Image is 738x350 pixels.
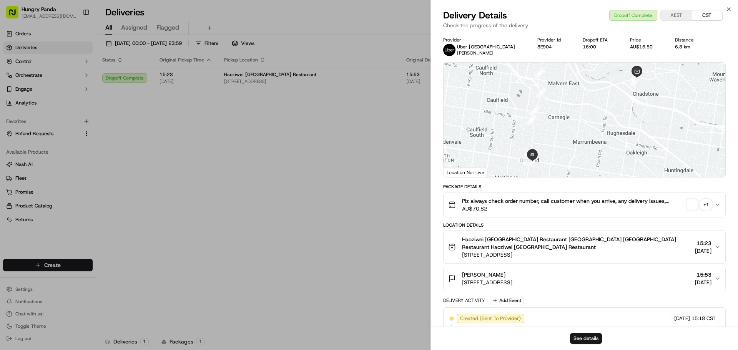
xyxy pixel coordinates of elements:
[570,333,602,344] button: See details
[73,172,123,179] span: API Documentation
[687,199,711,210] button: +1
[20,50,138,58] input: Got a question? Start typing here...
[691,10,722,20] button: CST
[630,37,663,43] div: Price
[443,44,455,56] img: uber-new-logo.jpeg
[675,44,704,50] div: 6.8 km
[444,266,725,291] button: [PERSON_NAME][STREET_ADDRESS]15:53[DATE]
[8,100,52,106] div: Past conversations
[490,296,524,305] button: Add Event
[76,191,93,196] span: Pylon
[583,44,618,50] div: 16:00
[35,81,106,87] div: We're available if you need us!
[462,236,692,251] span: Haoziwei [GEOGRAPHIC_DATA] Restaurant [GEOGRAPHIC_DATA] [GEOGRAPHIC_DATA] Restaurant Haoziwei [GE...
[462,279,512,286] span: [STREET_ADDRESS]
[462,205,684,212] span: AU$70.82
[131,76,140,85] button: Start new chat
[457,44,515,50] p: Uber [GEOGRAPHIC_DATA]
[8,31,140,43] p: Welcome 👋
[54,190,93,196] a: Powered byPylon
[462,251,692,259] span: [STREET_ADDRESS]
[518,153,528,163] div: 17
[64,140,66,146] span: •
[8,133,20,145] img: Asif Zaman Khan
[443,37,525,43] div: Provider
[443,22,726,29] p: Check the progress of the delivery
[462,197,684,205] span: Plz always check order number, call customer when you arrive, any delivery issues, Contact WhatsA...
[661,10,691,20] button: AEST
[68,140,86,146] span: 8月27日
[701,199,711,210] div: + 1
[16,73,30,87] img: 8016278978528_b943e370aa5ada12b00a_72.png
[443,9,507,22] span: Delivery Details
[523,155,533,165] div: 18
[443,184,726,190] div: Package Details
[443,297,485,304] div: Delivery Activity
[674,315,690,322] span: [DATE]
[537,37,571,43] div: Provider Id
[443,222,726,228] div: Location Details
[695,247,711,255] span: [DATE]
[632,73,642,83] div: 2
[525,149,535,159] div: 16
[695,271,711,279] span: 15:53
[462,271,505,279] span: [PERSON_NAME]
[460,315,521,322] span: Created (Sent To Provider)
[65,173,71,179] div: 💻
[25,119,28,125] span: •
[35,73,126,81] div: Start new chat
[527,156,537,166] div: 19
[119,98,140,108] button: See all
[695,239,711,247] span: 15:23
[5,169,62,182] a: 📗Knowledge Base
[536,88,546,98] div: 13
[691,315,716,322] span: 15:18 CST
[537,44,552,50] button: 8E904
[535,68,545,78] div: 12
[630,44,663,50] div: AU$16.50
[8,73,22,87] img: 1736555255976-a54dd68f-1ca7-489b-9aae-adbdc363a1c4
[24,140,62,146] span: [PERSON_NAME]
[632,64,642,74] div: 1
[30,119,48,125] span: 9月17日
[583,37,618,43] div: Dropoff ETA
[631,76,641,86] div: 4
[444,168,488,177] div: Location Not Live
[530,106,540,116] div: 14
[444,231,725,263] button: Haoziwei [GEOGRAPHIC_DATA] Restaurant [GEOGRAPHIC_DATA] [GEOGRAPHIC_DATA] Restaurant Haoziwei [GE...
[457,50,494,56] span: [PERSON_NAME]
[8,8,23,23] img: Nash
[15,140,22,146] img: 1736555255976-a54dd68f-1ca7-489b-9aae-adbdc363a1c4
[8,173,14,179] div: 📗
[695,279,711,286] span: [DATE]
[675,37,704,43] div: Distance
[444,192,725,217] button: Plz always check order number, call customer when you arrive, any delivery issues, Contact WhatsA...
[527,115,537,125] div: 15
[15,172,59,179] span: Knowledge Base
[62,169,126,182] a: 💻API Documentation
